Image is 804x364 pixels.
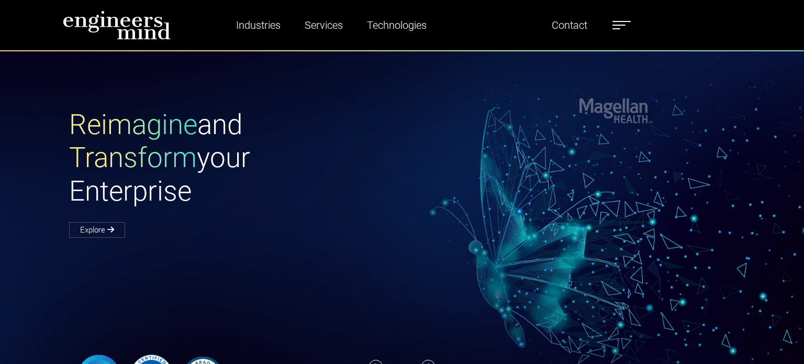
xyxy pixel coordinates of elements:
a: Contact [548,13,591,37]
span: Reimagine [69,108,197,141]
a: Explore [69,222,125,238]
a: Industries [232,13,285,37]
span: Transform [69,141,197,174]
a: Services [300,13,347,37]
h1: and your Enterprise [69,108,402,208]
a: Technologies [363,13,431,37]
img: logo [63,10,171,40]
